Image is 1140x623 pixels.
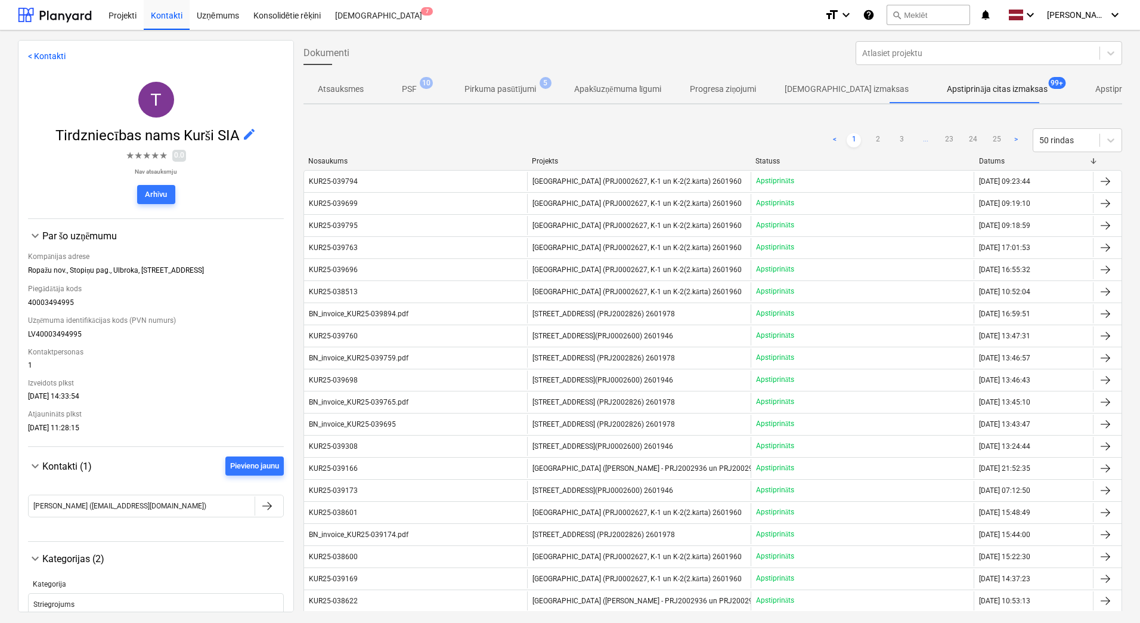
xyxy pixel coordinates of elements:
[532,288,741,297] span: Tumes iela (PRJ0002627, K-1 un K-2(2.kārta) 2601960
[28,229,42,243] span: keyboard_arrow_down
[979,221,1030,230] div: [DATE] 09:18:59
[309,464,358,473] div: KUR25-039166
[28,392,284,405] div: [DATE] 14:33:54
[1048,77,1065,89] span: 99+
[756,375,794,385] p: Apstiprināts
[225,457,284,476] button: Pievieno jaunu
[966,133,980,147] a: Page 24
[756,551,794,562] p: Apstiprināts
[756,463,794,473] p: Apstiprināts
[532,398,675,406] span: Stendes iela 8, E2 (PRJ2002826) 2601978
[309,266,358,274] div: KUR25-039696
[785,83,909,95] p: [DEMOGRAPHIC_DATA] izmaksas
[145,188,168,202] div: Arhīvu
[532,508,741,517] span: Tumes iela (PRJ0002627, K-1 un K-2(2.kārta) 2601960
[918,133,933,147] a: ...
[1009,133,1023,147] a: Next page
[574,83,662,95] p: Apakšuzņēmuma līgumi
[309,243,358,252] div: KUR25-039763
[532,221,741,230] span: Tumes iela (PRJ0002627, K-1 un K-2(2.kārta) 2601960
[532,531,675,539] span: Stendes iela 8, E2 (PRJ2002826) 2601978
[942,133,956,147] a: Page 23
[28,229,284,243] div: Par šo uzņēmumu
[979,486,1030,495] div: [DATE] 07:12:50
[979,310,1030,318] div: [DATE] 16:59:51
[979,508,1030,517] div: [DATE] 15:48:49
[756,441,794,451] p: Apstiprināts
[28,361,284,374] div: 1
[126,168,186,175] p: Nav atsauksmju
[1080,566,1140,623] iframe: Chat Widget
[871,133,885,147] a: Page 2
[979,531,1030,539] div: [DATE] 15:44:00
[150,90,161,109] span: T
[242,127,256,141] span: edit
[309,486,358,495] div: KUR25-039173
[756,507,794,517] p: Apstiprināts
[990,133,1004,147] a: Page 25
[42,461,92,472] span: Kontakti (1)
[309,531,408,539] div: BN_invoice_KUR25-039174.pdf
[847,133,861,147] a: Page 1 is your current page
[755,157,969,165] div: Statuss
[172,150,186,161] span: 0.0
[28,424,284,437] div: [DATE] 11:28:15
[28,311,284,330] div: Uzņēmuma identifikācijas kods (PVN numurs)
[532,464,795,473] span: Nīcgales iela (abas ēkas - PRJ2002936 un PRJ2002937) 2601965
[309,288,358,296] div: KUR25-038513
[979,420,1030,428] div: [DATE] 13:43:47
[159,149,168,163] span: ★
[756,242,794,252] p: Apstiprināts
[33,600,75,609] div: Striegrojums
[532,177,741,186] span: Tumes iela (PRJ0002627, K-1 un K-2(2.kārta) 2601960
[142,149,151,163] span: ★
[532,442,673,451] span: Vienības gatve 24, E1 ēka(PRJ0002600) 2601946
[309,376,358,384] div: KUR25-039698
[756,573,794,584] p: Apstiprināts
[134,149,142,163] span: ★
[756,397,794,407] p: Apstiprināts
[532,376,673,384] span: Vienības gatve 24, E1 ēka(PRJ0002600) 2601946
[151,149,159,163] span: ★
[28,551,42,566] span: keyboard_arrow_down
[309,553,358,561] div: KUR25-038600
[28,343,284,361] div: Kontaktpersonas
[756,485,794,495] p: Apstiprināts
[309,398,408,406] div: BN_invoice_KUR25-039765.pdf
[309,575,358,583] div: KUR25-039169
[979,199,1030,208] div: [DATE] 09:19:10
[309,310,408,318] div: BN_invoice_KUR25-039894.pdf
[756,286,794,297] p: Apstiprināts
[126,149,134,163] span: ★
[28,280,284,298] div: Piegādātāja kods
[756,419,794,429] p: Apstiprināts
[979,376,1030,384] div: [DATE] 13:46:43
[33,502,206,510] div: [PERSON_NAME] ([EMAIL_ADDRESS][DOMAIN_NAME])
[979,442,1030,451] div: [DATE] 13:24:44
[756,353,794,363] p: Apstiprināts
[309,597,358,605] div: KUR25-038622
[309,442,358,451] div: KUR25-039308
[309,354,408,362] div: BN_invoice_KUR25-039759.pdf
[33,580,279,588] div: Kategorija
[979,157,1089,165] div: Datums
[756,529,794,539] p: Apstiprināts
[756,264,794,275] p: Apstiprināts
[308,157,522,165] div: Nosaukums
[532,157,746,165] div: Projekts
[421,7,433,16] span: 7
[532,310,675,318] span: Stendes iela 8, E2 (PRJ2002826) 2601978
[138,82,174,118] div: Tirdzniecības
[28,405,284,424] div: Atjaunināts plkst
[828,133,842,147] a: Previous page
[979,597,1030,605] div: [DATE] 10:53:13
[309,177,358,186] div: KUR25-039794
[309,199,358,208] div: KUR25-039699
[532,266,741,275] span: Tumes iela (PRJ0002627, K-1 un K-2(2.kārta) 2601960
[532,332,673,340] span: Vienības gatve 24, E1 ēka(PRJ0002600) 2601946
[532,597,795,605] span: Nīcgales iela (abas ēkas - PRJ2002936 un PRJ2002937) 2601965
[979,177,1030,186] div: [DATE] 09:23:44
[532,354,675,362] span: Stendes iela 8, E2 (PRJ2002826) 2601978
[979,354,1030,362] div: [DATE] 13:46:57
